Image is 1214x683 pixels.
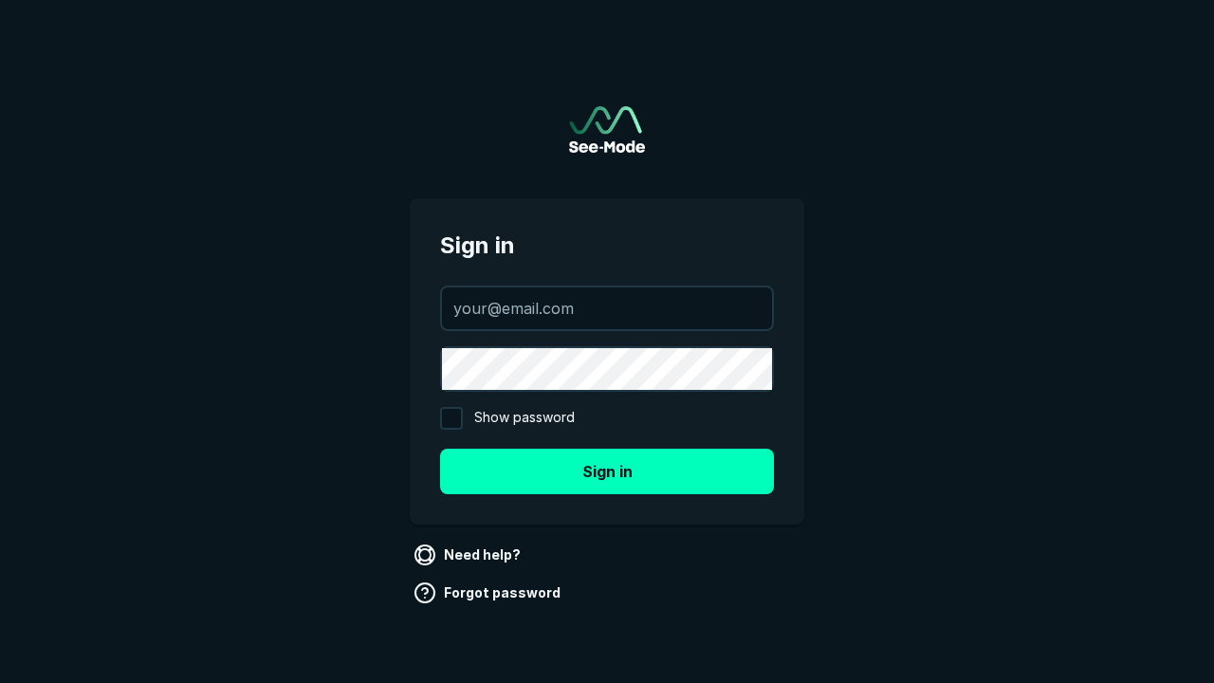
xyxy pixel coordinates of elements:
[569,106,645,153] img: See-Mode Logo
[440,229,774,263] span: Sign in
[410,540,528,570] a: Need help?
[569,106,645,153] a: Go to sign in
[410,578,568,608] a: Forgot password
[474,407,575,430] span: Show password
[440,449,774,494] button: Sign in
[442,287,772,329] input: your@email.com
